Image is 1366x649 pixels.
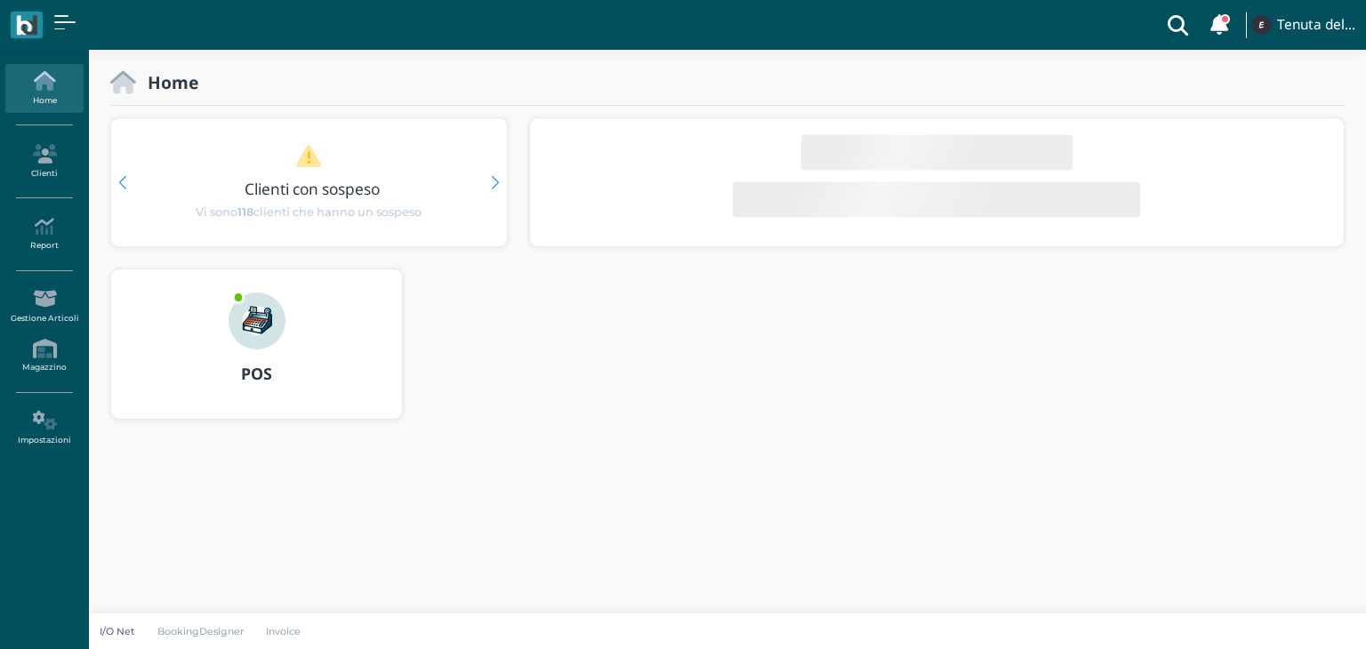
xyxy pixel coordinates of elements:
a: Clienti [5,137,83,186]
h3: Clienti con sospeso [149,180,476,197]
b: 118 [237,205,253,219]
a: Gestione Articoli [5,282,83,331]
h4: Tenuta del Barco [1277,18,1355,33]
a: ... Tenuta del Barco [1249,4,1355,46]
iframe: Help widget launcher [1240,594,1351,634]
h2: Home [136,73,198,92]
b: POS [241,363,272,384]
img: ... [1251,15,1271,35]
a: Clienti con sospeso Vi sono118clienti che hanno un sospeso [145,144,472,220]
a: Magazzino [5,332,83,381]
a: ... POS [110,268,403,441]
span: Vi sono clienti che hanno un sospeso [196,204,422,220]
a: Impostazioni [5,404,83,453]
a: Report [5,210,83,259]
a: Home [5,64,83,113]
img: ... [229,292,285,349]
img: logo [16,15,36,36]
